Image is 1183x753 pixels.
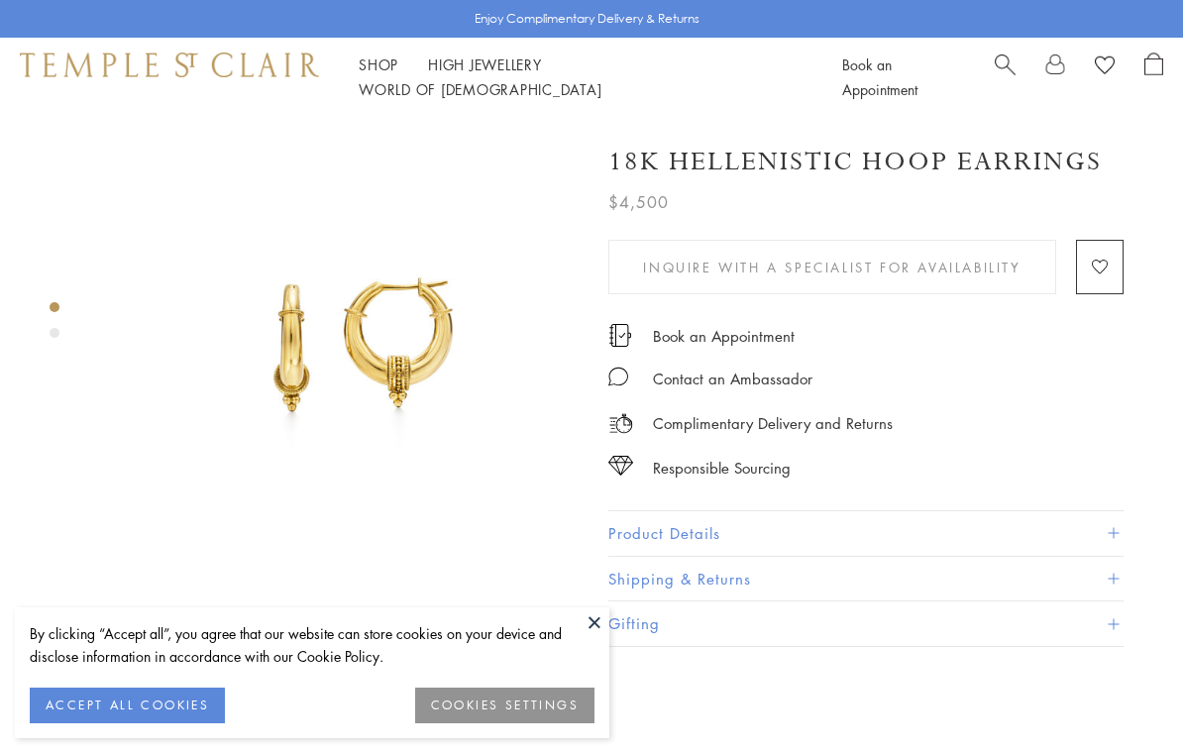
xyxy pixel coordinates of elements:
[608,601,1124,646] button: Gifting
[608,411,633,436] img: icon_delivery.svg
[608,189,669,215] span: $4,500
[359,79,601,99] a: World of [DEMOGRAPHIC_DATA]World of [DEMOGRAPHIC_DATA]
[653,325,795,347] a: Book an Appointment
[608,511,1124,556] button: Product Details
[653,456,791,481] div: Responsible Sourcing
[359,53,798,102] nav: Main navigation
[428,54,542,74] a: High JewelleryHigh Jewellery
[608,456,633,476] img: icon_sourcing.svg
[1094,670,1163,733] iframe: Gorgias live chat messenger
[608,367,628,386] img: MessageIcon-01_2.svg
[643,257,1021,278] span: Inquire With A Specialist for Availability
[30,622,594,668] div: By clicking “Accept all”, you agree that our website can store cookies on your device and disclos...
[608,557,1124,601] button: Shipping & Returns
[20,53,319,76] img: Temple St. Clair
[415,688,594,723] button: COOKIES SETTINGS
[653,367,812,391] div: Contact an Ambassador
[608,240,1056,294] button: Inquire With A Specialist for Availability
[608,145,1102,179] h1: 18K Hellenistic Hoop Earrings
[995,53,1016,102] a: Search
[1095,53,1115,82] a: View Wishlist
[359,54,398,74] a: ShopShop
[608,324,632,347] img: icon_appointment.svg
[129,117,579,567] img: E18804-HHPSM
[653,411,893,436] p: Complimentary Delivery and Returns
[30,688,225,723] button: ACCEPT ALL COOKIES
[50,297,59,354] div: Product gallery navigation
[842,54,917,99] a: Book an Appointment
[475,9,699,29] p: Enjoy Complimentary Delivery & Returns
[1144,53,1163,102] a: Open Shopping Bag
